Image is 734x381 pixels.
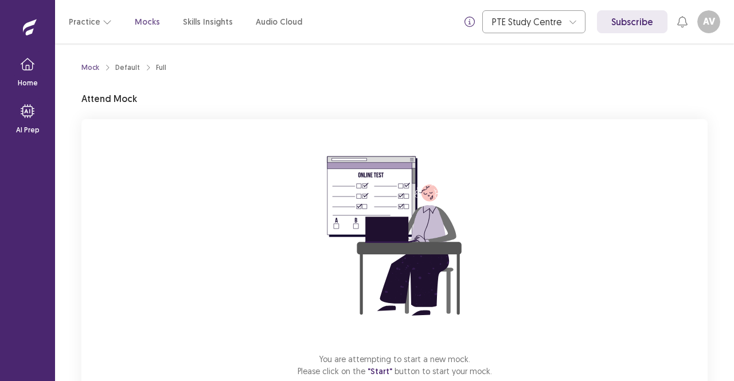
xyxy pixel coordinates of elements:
a: Mocks [135,16,160,28]
div: Full [156,62,166,73]
a: Audio Cloud [256,16,302,28]
button: Practice [69,11,112,32]
span: "Start" [368,366,392,376]
a: Mock [81,62,99,73]
img: attend-mock [291,133,498,339]
p: Attend Mock [81,92,137,105]
a: Subscribe [597,10,667,33]
p: Home [18,78,38,88]
nav: breadcrumb [81,62,166,73]
a: Skills Insights [183,16,233,28]
p: AI Prep [16,125,40,135]
button: AV [697,10,720,33]
div: PTE Study Centre [492,11,563,33]
p: You are attempting to start a new mock. Please click on the button to start your mock. [298,353,492,378]
div: Default [115,62,140,73]
button: info [459,11,480,32]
